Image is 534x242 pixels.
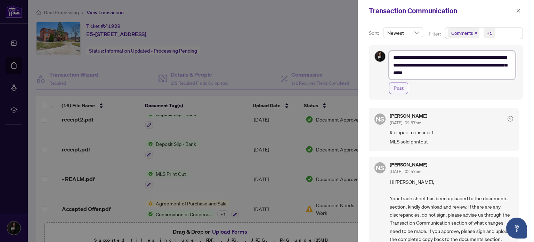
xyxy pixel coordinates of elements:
[390,169,421,174] span: [DATE], 02:57pm
[369,29,380,37] p: Sort:
[376,163,384,173] span: NS
[389,82,408,94] button: Post
[390,114,427,118] h5: [PERSON_NAME]
[429,30,442,38] p: Filter:
[375,51,385,62] img: Profile Icon
[369,6,514,16] div: Transaction Communication
[448,28,479,38] span: Comments
[390,138,513,146] span: MLS sold printout
[508,116,513,122] span: check-circle
[474,31,478,35] span: close
[376,114,384,124] span: NS
[394,83,404,94] span: Post
[390,120,421,125] span: [DATE], 02:57pm
[387,28,419,38] span: Newest
[390,162,427,167] h5: [PERSON_NAME]
[487,30,492,37] div: +1
[506,218,527,239] button: Open asap
[390,129,513,136] span: Requirement
[516,8,521,13] span: close
[451,30,473,37] span: Comments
